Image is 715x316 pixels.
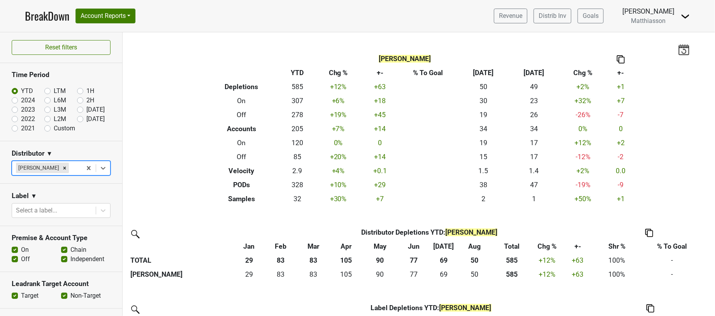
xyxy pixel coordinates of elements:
[509,122,559,136] td: 34
[280,178,315,192] td: 328
[297,267,330,281] td: 82.918
[70,291,101,300] label: Non-Target
[297,239,330,253] th: Mar: activate to sort column ascending
[458,94,509,108] td: 30
[362,150,398,164] td: +14
[457,253,492,267] th: 50
[265,253,296,267] th: 83
[364,269,396,279] div: 90
[631,17,666,25] span: Matthiasson
[458,178,509,192] td: 38
[362,192,398,206] td: +7
[280,136,315,150] td: 120
[678,44,690,55] img: last_updated_date
[607,122,635,136] td: 0
[572,256,584,264] span: +63
[492,239,533,253] th: Total: activate to sort column ascending
[86,114,105,124] label: [DATE]
[314,94,362,108] td: +6 %
[12,149,44,158] h3: Distributor
[233,239,265,253] th: Jan: activate to sort column ascending
[646,304,654,312] img: Copy to clipboard
[362,80,398,94] td: +63
[617,55,625,63] img: Copy to clipboard
[203,94,280,108] th: On
[398,253,430,267] th: 77
[362,164,398,178] td: +0.1
[314,80,362,94] td: +12 %
[398,66,458,80] th: % To Goal
[362,178,398,192] td: +29
[362,108,398,122] td: +45
[509,108,559,122] td: 26
[578,9,604,23] a: Goals
[640,267,704,281] td: -
[509,66,559,80] th: [DATE]
[330,253,362,267] th: 105
[640,253,704,267] td: -
[203,192,280,206] th: Samples
[533,267,562,281] td: +12 %
[31,191,37,201] span: ▼
[16,163,60,173] div: [PERSON_NAME]
[25,8,69,24] a: BreakDown
[439,304,492,312] span: [PERSON_NAME]
[280,192,315,206] td: 32
[458,136,509,150] td: 19
[432,269,455,279] div: 69
[233,267,265,281] td: 29.002
[458,192,509,206] td: 2
[379,55,431,63] span: [PERSON_NAME]
[430,253,457,267] th: 69
[607,66,635,80] th: +-
[509,164,559,178] td: 1.4
[559,164,607,178] td: +2 %
[54,105,66,114] label: L3M
[459,269,490,279] div: 50
[492,267,533,281] th: 585.167
[458,108,509,122] td: 19
[266,301,596,315] th: Label Depletions YTD :
[640,239,704,253] th: % To Goal: activate to sort column ascending
[314,178,362,192] td: +10 %
[509,178,559,192] td: 47
[265,225,594,239] th: Distributor Depletions YTD :
[12,280,111,288] h3: Leadrank Target Account
[330,239,362,253] th: Apr: activate to sort column ascending
[559,150,607,164] td: -12 %
[458,150,509,164] td: 15
[494,9,527,23] a: Revenue
[280,150,315,164] td: 85
[400,269,428,279] div: 77
[233,253,265,267] th: 29
[398,267,430,281] td: 76.582
[21,86,33,96] label: YTD
[564,269,592,279] div: +63
[594,253,640,267] td: 100%
[681,12,690,21] img: Dropdown Menu
[70,255,104,264] label: Independent
[607,136,635,150] td: +2
[607,164,635,178] td: 0.0
[54,86,66,96] label: LTM
[280,66,315,80] th: YTD
[509,192,559,206] td: 1
[280,108,315,122] td: 278
[314,136,362,150] td: 0 %
[362,267,398,281] td: 89.999
[457,267,492,281] td: 49.5
[607,108,635,122] td: -7
[203,164,280,178] th: Velocity
[332,269,360,279] div: 105
[458,80,509,94] td: 50
[562,239,594,253] th: +-: activate to sort column ascending
[280,122,315,136] td: 205
[622,6,675,16] div: [PERSON_NAME]
[46,149,53,158] span: ▼
[21,114,35,124] label: 2022
[314,164,362,178] td: +4 %
[445,228,497,236] span: [PERSON_NAME]
[457,239,492,253] th: Aug: activate to sort column ascending
[60,163,69,173] div: Remove T Edward
[607,192,635,206] td: +1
